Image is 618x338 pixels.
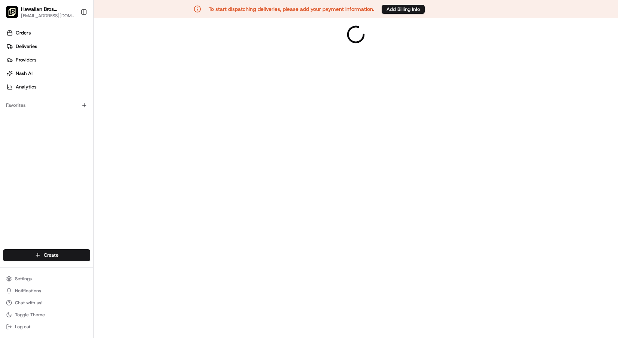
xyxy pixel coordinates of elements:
[16,30,31,36] span: Orders
[3,274,90,284] button: Settings
[3,249,90,261] button: Create
[3,67,93,79] a: Nash AI
[15,276,32,282] span: Settings
[3,40,93,52] a: Deliveries
[3,298,90,308] button: Chat with us!
[3,310,90,320] button: Toggle Theme
[16,84,36,90] span: Analytics
[3,286,90,296] button: Notifications
[16,43,37,50] span: Deliveries
[21,5,75,13] button: Hawaiian Bros (Hixson_TN)
[3,27,93,39] a: Orders
[382,4,425,14] a: Add Billing Info
[15,300,42,306] span: Chat with us!
[15,288,41,294] span: Notifications
[3,81,93,93] a: Analytics
[15,312,45,318] span: Toggle Theme
[6,6,18,18] img: Hawaiian Bros (Hixson_TN)
[16,70,33,77] span: Nash AI
[3,99,90,111] div: Favorites
[209,5,374,13] p: To start dispatching deliveries, please add your payment information.
[3,322,90,332] button: Log out
[16,57,36,63] span: Providers
[3,3,78,21] button: Hawaiian Bros (Hixson_TN)Hawaiian Bros (Hixson_TN)[EMAIL_ADDRESS][DOMAIN_NAME]
[44,252,58,259] span: Create
[15,324,30,330] span: Log out
[21,13,75,19] button: [EMAIL_ADDRESS][DOMAIN_NAME]
[3,54,93,66] a: Providers
[382,5,425,14] button: Add Billing Info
